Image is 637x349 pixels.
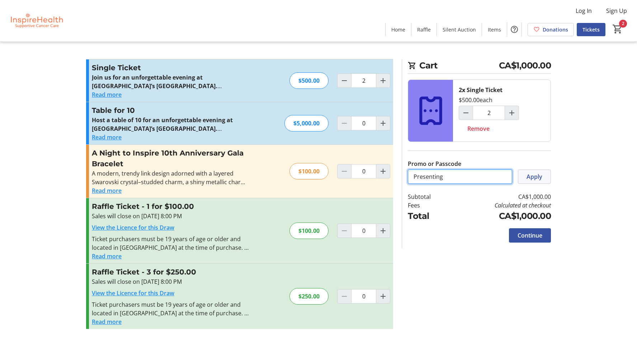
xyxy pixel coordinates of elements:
[408,210,449,223] td: Total
[528,23,574,36] a: Donations
[459,106,473,120] button: Decrement by one
[92,148,249,169] h3: A Night to Inspire 10th Anniversary Gala Bracelet
[351,224,376,238] input: Raffle Ticket Quantity
[606,6,627,15] span: Sign Up
[507,22,522,37] button: Help
[351,164,376,178] input: A Night to Inspire 10th Anniversary Gala Bracelet Quantity
[459,96,492,104] div: $500.00 each
[408,201,449,210] td: Fees
[338,74,351,87] button: Decrement by one
[92,133,122,142] button: Read more
[386,23,411,36] a: Home
[488,26,501,33] span: Items
[92,289,174,297] a: View the Licence for this Draw
[459,86,502,94] div: 2x Single Ticket
[92,186,122,195] button: Read more
[391,26,405,33] span: Home
[577,23,605,36] a: Tickets
[351,73,376,88] input: Single Ticket Quantity
[92,212,249,220] div: Sales will close on [DATE] 8:00 PM
[351,116,376,130] input: Table for 10 Quantity
[509,228,551,243] button: Continue
[289,223,329,239] div: $100.00
[92,62,249,73] h3: Single Ticket
[289,288,329,305] div: $250.00
[499,59,551,72] span: CA$1,000.00
[467,124,490,133] span: Remove
[408,59,551,74] h2: Cart
[473,106,505,120] input: Single Ticket Quantity
[449,201,551,210] td: Calculated at checkout
[92,300,249,317] div: Ticket purchasers must be 19 years of age or older and located in [GEOGRAPHIC_DATA] at the time o...
[92,201,249,212] h3: Raffle Ticket - 1 for $100.00
[449,192,551,201] td: CA$1,000.00
[92,169,249,186] div: A modern, trendy link design adorned with a layered Swarovski crystal–studded charm, a shiny meta...
[92,235,249,252] div: Ticket purchasers must be 19 years of age or older and located in [GEOGRAPHIC_DATA] at the time o...
[518,231,542,240] span: Continue
[376,164,390,178] button: Increment by one
[576,6,592,15] span: Log In
[543,26,568,33] span: Donations
[611,23,624,35] button: Cart
[449,210,551,223] td: CA$1,000.00
[411,23,437,36] a: Raffle
[408,192,449,201] td: Subtotal
[527,172,542,181] span: Apply
[92,224,174,231] a: View the Licence for this Draw
[408,169,512,184] input: Enter promo or passcode
[92,73,222,90] strong: Join us for an unforgettable evening at [GEOGRAPHIC_DATA]’s [GEOGRAPHIC_DATA].
[518,169,551,184] button: Apply
[92,252,122,260] button: Read more
[443,26,476,33] span: Silent Auction
[92,277,249,286] div: Sales will close on [DATE] 8:00 PM
[376,224,390,238] button: Increment by one
[459,121,498,136] button: Remove
[437,23,482,36] a: Silent Auction
[376,116,390,130] button: Increment by one
[92,317,122,326] button: Read more
[92,90,122,99] button: Read more
[408,159,461,168] label: Promo or Passcode
[351,289,376,303] input: Raffle Ticket Quantity
[4,3,68,39] img: InspireHealth Supportive Cancer Care's Logo
[505,106,519,120] button: Increment by one
[289,72,329,89] div: $500.00
[289,163,329,180] div: $100.00
[600,5,633,16] button: Sign Up
[417,26,431,33] span: Raffle
[92,267,249,277] h3: Raffle Ticket - 3 for $250.00
[284,115,329,132] div: $5,000.00
[376,74,390,87] button: Increment by one
[482,23,507,36] a: Items
[92,116,233,133] strong: Host a table of 10 for an unforgettable evening at [GEOGRAPHIC_DATA]’s [GEOGRAPHIC_DATA].
[376,290,390,303] button: Increment by one
[92,105,249,116] h3: Table for 10
[582,26,600,33] span: Tickets
[570,5,598,16] button: Log In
